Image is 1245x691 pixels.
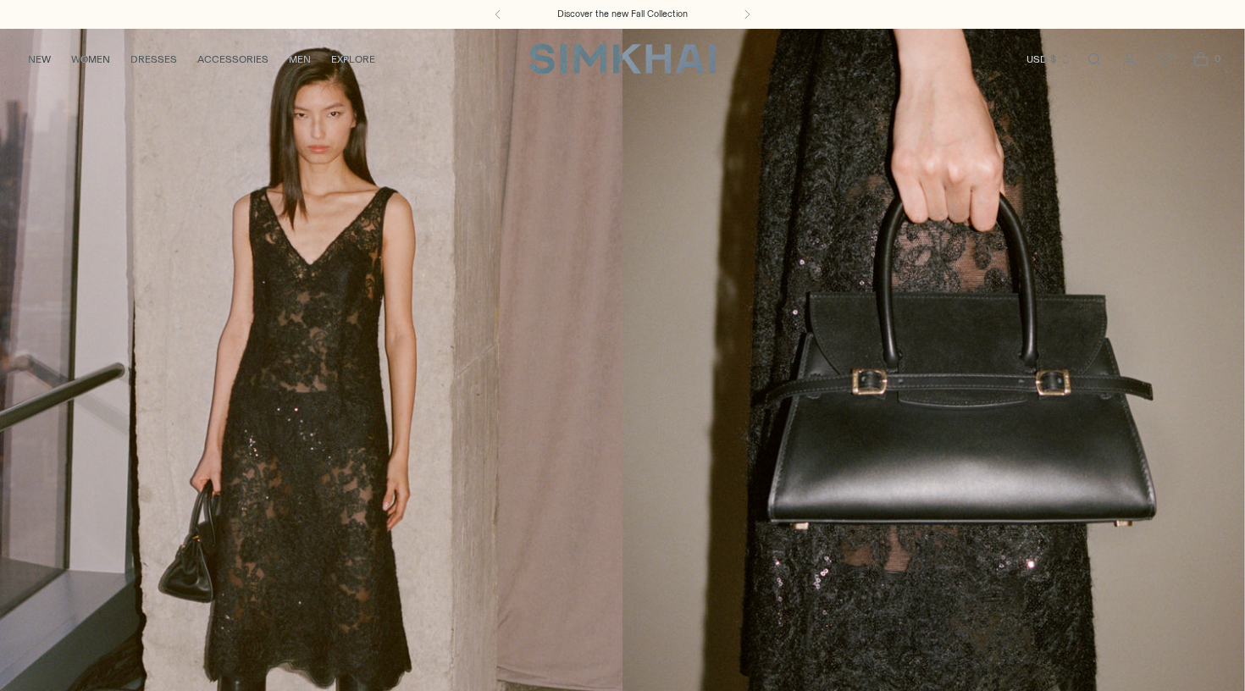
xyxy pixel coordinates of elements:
span: 0 [1209,51,1225,66]
a: Open cart modal [1184,42,1218,76]
a: MEN [289,41,311,78]
a: Wishlist [1148,42,1182,76]
a: DRESSES [130,41,177,78]
a: Discover the new Fall Collection [557,8,688,21]
button: USD $ [1026,41,1071,78]
a: NEW [28,41,51,78]
a: Go to the account page [1113,42,1147,76]
a: SIMKHAI [529,42,716,75]
a: Open search modal [1077,42,1111,76]
a: ACCESSORIES [197,41,268,78]
a: EXPLORE [331,41,375,78]
a: WOMEN [71,41,110,78]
